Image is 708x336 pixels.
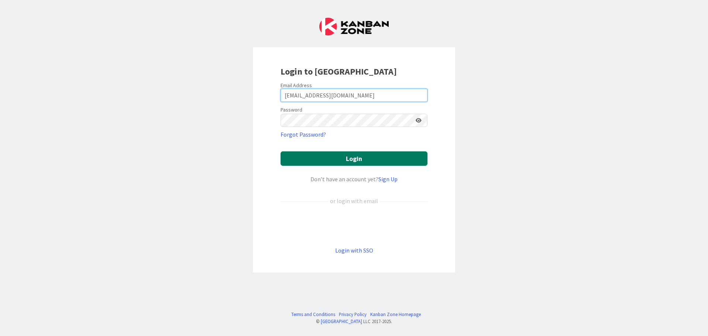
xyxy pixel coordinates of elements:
[321,318,362,324] a: [GEOGRAPHIC_DATA]
[281,130,326,139] a: Forgot Password?
[281,106,302,114] label: Password
[277,217,431,234] iframe: Sign in with Google Button
[328,196,380,205] div: or login with email
[291,311,335,318] a: Terms and Conditions
[281,82,312,89] label: Email Address
[339,311,367,318] a: Privacy Policy
[378,175,398,183] a: Sign Up
[281,175,427,184] div: Don’t have an account yet?
[335,247,373,254] a: Login with SSO
[319,18,389,35] img: Kanban Zone
[281,66,397,77] b: Login to [GEOGRAPHIC_DATA]
[370,311,421,318] a: Kanban Zone Homepage
[281,151,427,166] button: Login
[288,318,421,325] div: © LLC 2017- 2025 .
